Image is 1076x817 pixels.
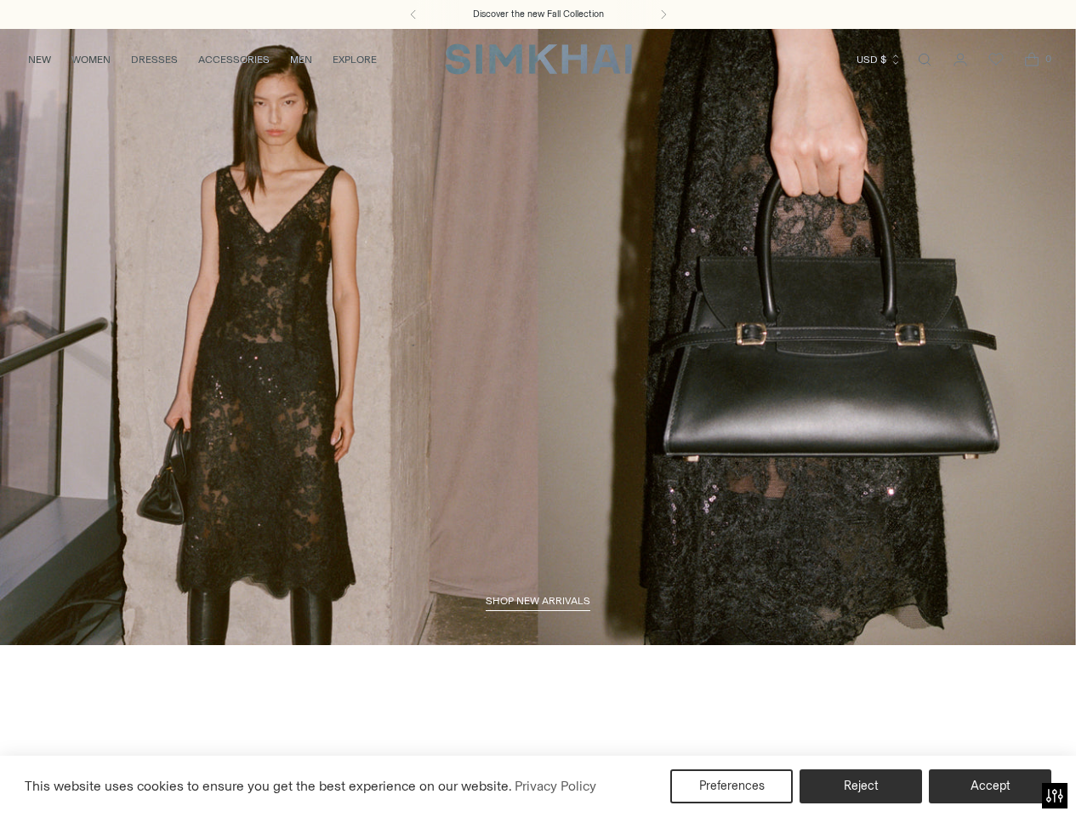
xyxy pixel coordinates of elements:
[1015,43,1049,77] a: Open cart modal
[473,8,604,21] a: Discover the new Fall Collection
[800,769,922,803] button: Reject
[25,778,512,794] span: This website uses cookies to ensure you get the best experience on our website.
[512,774,599,799] a: Privacy Policy (opens in a new tab)
[71,41,111,78] a: WOMEN
[198,41,270,78] a: ACCESSORIES
[131,41,178,78] a: DRESSES
[333,41,377,78] a: EXPLORE
[445,43,632,76] a: SIMKHAI
[979,43,1013,77] a: Wishlist
[28,41,51,78] a: NEW
[486,595,590,612] a: shop new arrivals
[670,769,793,803] button: Preferences
[943,43,977,77] a: Go to the account page
[908,43,942,77] a: Open search modal
[929,769,1051,803] button: Accept
[857,41,902,78] button: USD $
[486,595,590,607] span: shop new arrivals
[1040,51,1056,66] span: 0
[290,41,312,78] a: MEN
